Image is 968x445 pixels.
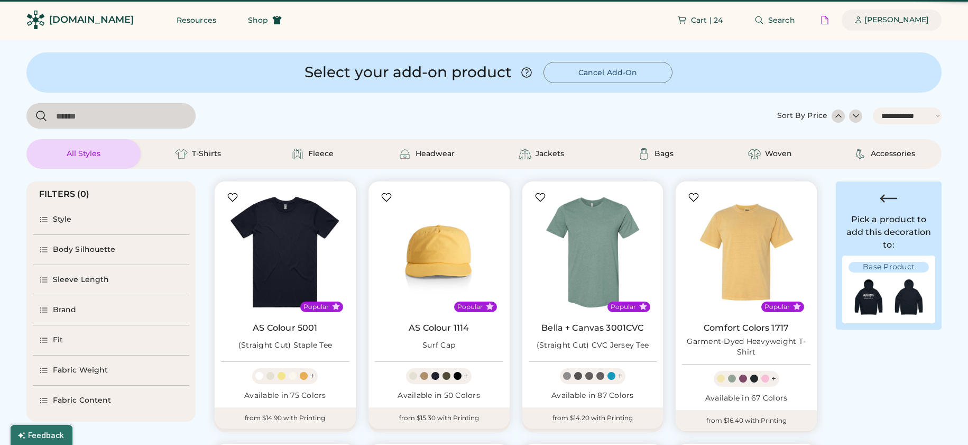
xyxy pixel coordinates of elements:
div: Popular [457,303,483,311]
div: Fit [53,335,63,346]
img: T-Shirts Icon [175,148,188,160]
div: from $16.40 with Printing [676,410,817,431]
img: Rendered Logo - Screens [26,11,45,29]
div: Style [53,214,72,225]
div: Sleeve Length [53,275,109,285]
a: AS Colour 1114 [409,323,469,333]
div: [PERSON_NAME] [864,15,929,25]
div: FILTERS (0) [39,188,90,201]
div: Available in 50 Colors [375,390,503,401]
div: Popular [303,303,329,311]
img: Bags Icon [638,148,650,160]
span: Shop [248,16,268,24]
div: Available in 75 Colors [221,390,349,401]
div: + [464,370,468,382]
div: (Straight Cut) CVC Jersey Tee [537,340,649,351]
div: Headwear [416,149,455,159]
button: Popular Style [639,303,647,311]
div: + [771,373,776,385]
button: Cart | 24 [665,10,735,31]
button: Popular Style [332,303,340,311]
div: Bags [654,149,674,159]
img: AS Colour 5001 (Straight Cut) Staple Tee [221,188,349,316]
img: Woven Icon [748,148,761,160]
button: Popular Style [486,303,494,311]
div: Accessories [871,149,915,159]
div: + [617,370,622,382]
div: Pick a product to add this decoration to: [842,213,935,251]
button: Resources [164,10,229,31]
div: Brand [53,305,77,315]
div: Woven [765,149,792,159]
div: Popular [764,303,790,311]
img: Main Image Front Design [849,277,889,317]
button: Cancel Add-On [543,62,672,83]
div: (Straight Cut) Staple Tee [238,340,332,351]
div: Available in 67 Colors [682,393,810,404]
button: Popular Style [793,303,801,311]
div: Select your add-on product [305,63,512,82]
img: Fleece Icon [291,148,304,160]
img: BELLA + CANVAS 3001CVC (Straight Cut) CVC Jersey Tee [529,188,657,316]
button: Search [742,10,808,31]
div: Surf Cap [422,340,455,351]
div: from $14.90 with Printing [215,407,356,429]
div: Sort By Price [777,111,827,121]
div: Fabric Weight [53,365,108,376]
img: Accessories Icon [854,148,866,160]
div: from $15.30 with Printing [368,407,510,429]
img: Main Image Back Design [889,277,929,317]
a: Bella + Canvas 3001CVC [541,323,643,333]
img: Comfort Colors 1717 Garment-Dyed Heavyweight T-Shirt [682,188,810,316]
div: + [310,370,315,382]
div: Jackets [536,149,564,159]
div: Body Silhouette [53,244,116,255]
span: Cart | 24 [691,16,723,24]
div: from $14.20 with Printing [522,407,663,429]
span: Search [768,16,795,24]
div: Available in 87 Colors [529,390,657,401]
div: Fabric Content [53,395,111,406]
div: [DOMAIN_NAME] [49,13,134,26]
div: T-Shirts [192,149,221,159]
div: Popular [611,303,636,311]
a: Comfort Colors 1717 [704,323,789,333]
a: AS Colour 5001 [253,323,317,333]
div: Base Product [849,262,929,273]
div: Fleece [308,149,334,159]
div: Garment-Dyed Heavyweight T-Shirt [682,337,810,358]
button: Shop [235,10,294,31]
img: AS Colour 1114 Surf Cap [375,188,503,316]
img: Headwear Icon [399,148,411,160]
img: Jackets Icon [519,148,531,160]
div: All Styles [67,149,100,159]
